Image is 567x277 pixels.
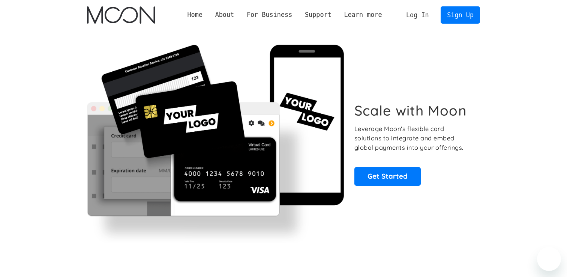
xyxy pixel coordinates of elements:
[338,10,388,20] div: Learn more
[537,247,561,271] iframe: Button to launch messaging window
[400,7,435,23] a: Log In
[215,10,234,20] div: About
[247,10,292,20] div: For Business
[305,10,331,20] div: Support
[87,6,155,24] img: Moon Logo
[354,167,421,186] a: Get Started
[87,6,155,24] a: home
[181,10,209,20] a: Home
[441,6,480,23] a: Sign Up
[344,10,382,20] div: Learn more
[354,102,467,119] h1: Scale with Moon
[209,10,240,20] div: About
[354,124,472,152] p: Leverage Moon's flexible card solutions to integrate and embed global payments into your offerings.
[240,10,298,20] div: For Business
[298,10,337,20] div: Support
